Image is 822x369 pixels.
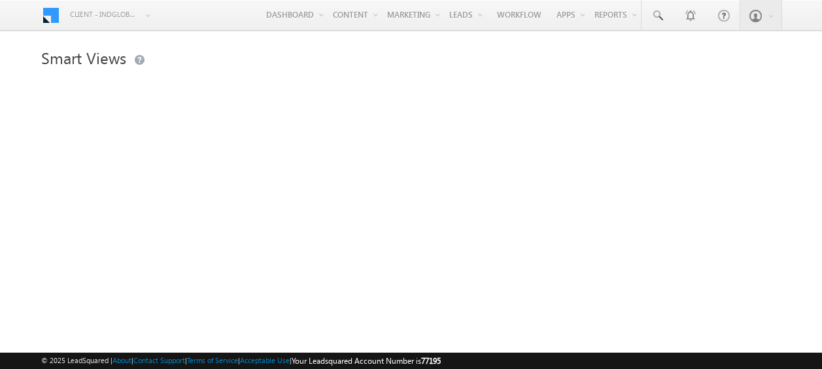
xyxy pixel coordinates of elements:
[187,356,238,364] a: Terms of Service
[70,8,139,21] span: Client - indglobal2 (77195)
[421,356,441,366] span: 77195
[41,355,441,367] span: © 2025 LeadSquared | | | | |
[41,47,126,68] span: Smart Views
[240,356,290,364] a: Acceptable Use
[292,356,441,366] span: Your Leadsquared Account Number is
[112,356,131,364] a: About
[133,356,185,364] a: Contact Support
